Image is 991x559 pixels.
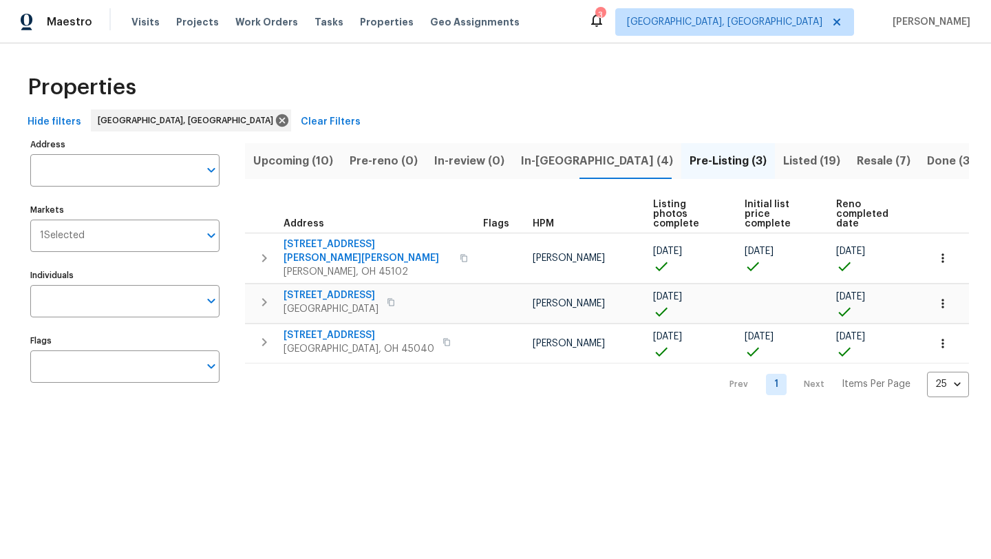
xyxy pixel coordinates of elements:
div: 25 [927,366,969,402]
span: Visits [131,15,160,29]
span: Work Orders [235,15,298,29]
button: Open [202,226,221,245]
span: Projects [176,15,219,29]
div: [GEOGRAPHIC_DATA], [GEOGRAPHIC_DATA] [91,109,291,131]
span: [DATE] [836,292,865,302]
button: Hide filters [22,109,87,135]
div: 3 [595,8,605,22]
label: Markets [30,206,220,214]
button: Open [202,357,221,376]
span: Reno completed date [836,200,904,229]
button: Clear Filters [295,109,366,135]
span: [STREET_ADDRESS] [284,328,434,342]
span: [STREET_ADDRESS] [284,288,379,302]
span: [PERSON_NAME] [533,299,605,308]
span: HPM [533,219,554,229]
span: Properties [360,15,414,29]
span: [DATE] [745,332,774,341]
span: [DATE] [836,332,865,341]
span: [DATE] [653,332,682,341]
label: Flags [30,337,220,345]
a: Goto page 1 [766,374,787,395]
span: Initial list price complete [745,200,813,229]
span: Clear Filters [301,114,361,131]
span: [PERSON_NAME], OH 45102 [284,265,451,279]
button: Open [202,160,221,180]
span: Geo Assignments [430,15,520,29]
span: [DATE] [745,246,774,256]
span: Done (311) [927,151,983,171]
span: [PERSON_NAME] [533,253,605,263]
span: Listed (19) [783,151,840,171]
span: [PERSON_NAME] [887,15,970,29]
span: [DATE] [836,246,865,256]
span: [GEOGRAPHIC_DATA], [GEOGRAPHIC_DATA] [627,15,822,29]
span: [STREET_ADDRESS][PERSON_NAME][PERSON_NAME] [284,238,451,265]
span: In-review (0) [434,151,504,171]
label: Address [30,140,220,149]
span: Listing photos complete [653,200,721,229]
span: 1 Selected [40,230,85,242]
span: Tasks [315,17,343,27]
label: Individuals [30,271,220,279]
span: Properties [28,81,136,94]
span: In-[GEOGRAPHIC_DATA] (4) [521,151,673,171]
span: Maestro [47,15,92,29]
span: [GEOGRAPHIC_DATA] [284,302,379,316]
nav: Pagination Navigation [716,372,969,397]
span: [PERSON_NAME] [533,339,605,348]
span: Pre-Listing (3) [690,151,767,171]
button: Open [202,291,221,310]
span: Upcoming (10) [253,151,333,171]
span: Hide filters [28,114,81,131]
p: Items Per Page [842,377,910,391]
span: [DATE] [653,246,682,256]
span: Flags [483,219,509,229]
span: [GEOGRAPHIC_DATA], [GEOGRAPHIC_DATA] [98,114,279,127]
span: [DATE] [653,292,682,302]
span: Resale (7) [857,151,910,171]
span: Pre-reno (0) [350,151,418,171]
span: [GEOGRAPHIC_DATA], OH 45040 [284,342,434,356]
span: Address [284,219,324,229]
